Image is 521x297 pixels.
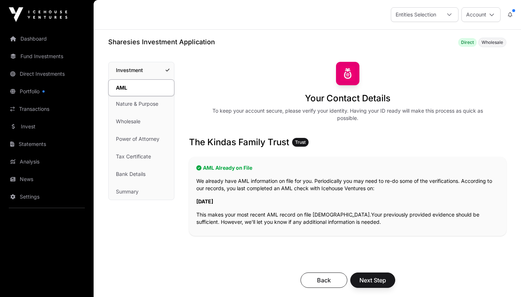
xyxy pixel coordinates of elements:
p: This makes your most recent AML record on file [DEMOGRAPHIC_DATA]. [196,211,499,226]
h1: Sharesies Investment Application [108,37,215,47]
a: Investment [109,62,174,78]
a: Wholesale [109,113,174,129]
button: Back [301,272,347,288]
iframe: Chat Widget [484,262,521,297]
a: Summary [109,184,174,200]
p: [DATE] [196,198,499,205]
img: Icehouse Ventures Logo [9,7,67,22]
span: Next Step [359,276,386,285]
a: Transactions [6,101,88,117]
a: Power of Attorney [109,131,174,147]
div: Entities Selection [391,8,441,22]
a: Bank Details [109,166,174,182]
span: Trust [295,139,306,145]
a: Analysis [6,154,88,170]
a: Statements [6,136,88,152]
a: Portfolio [6,83,88,99]
span: Direct [461,40,474,45]
a: Tax Certificate [109,148,174,165]
a: News [6,171,88,187]
h1: Your Contact Details [305,93,390,104]
p: We already have AML information on file for you. Periodically you may need to re-do some of the v... [196,177,499,192]
a: Fund Investments [6,48,88,64]
a: Invest [6,119,88,135]
button: Account [461,7,501,22]
div: To keep your account secure, please verify your identity. Having your ID ready will make this pro... [207,107,488,122]
a: Dashboard [6,31,88,47]
span: Wholesale [482,40,503,45]
h2: AML Already on File [196,164,499,172]
button: Next Step [350,272,395,288]
img: Sharesies [336,62,359,85]
a: Direct Investments [6,66,88,82]
a: Settings [6,189,88,205]
h3: The Kindas Family Trust [189,136,506,148]
a: AML [108,79,174,96]
a: Nature & Purpose [109,96,174,112]
span: Back [310,276,338,285]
